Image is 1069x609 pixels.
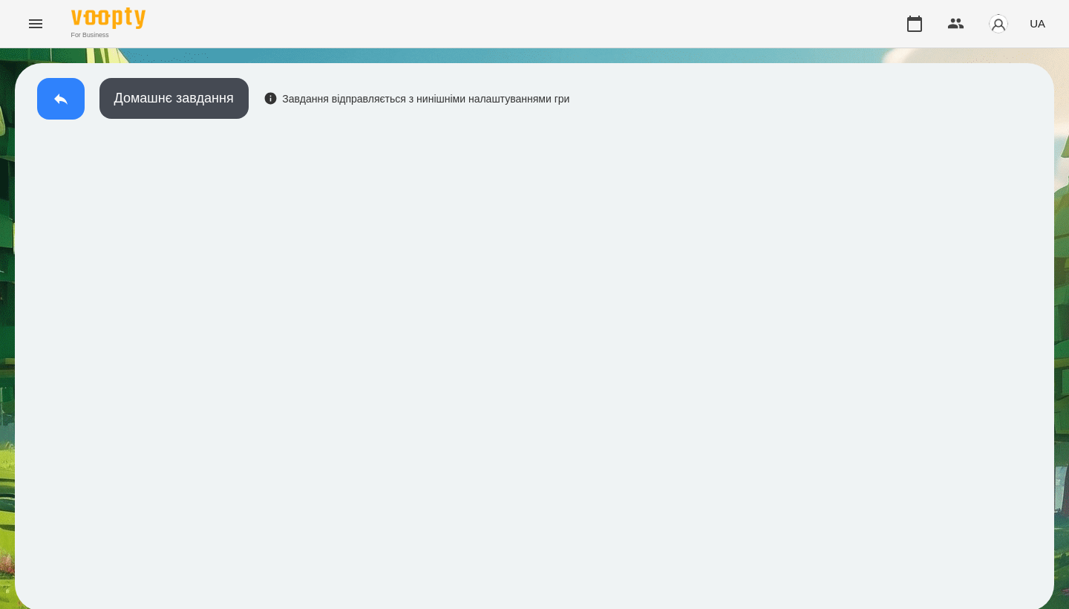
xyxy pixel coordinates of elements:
button: UA [1024,10,1051,37]
img: avatar_s.png [988,13,1009,34]
div: Завдання відправляється з нинішніми налаштуваннями гри [264,91,570,106]
span: For Business [71,30,146,40]
button: Домашнє завдання [99,78,249,119]
img: Voopty Logo [71,7,146,29]
button: Menu [18,6,53,42]
span: UA [1030,16,1045,31]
